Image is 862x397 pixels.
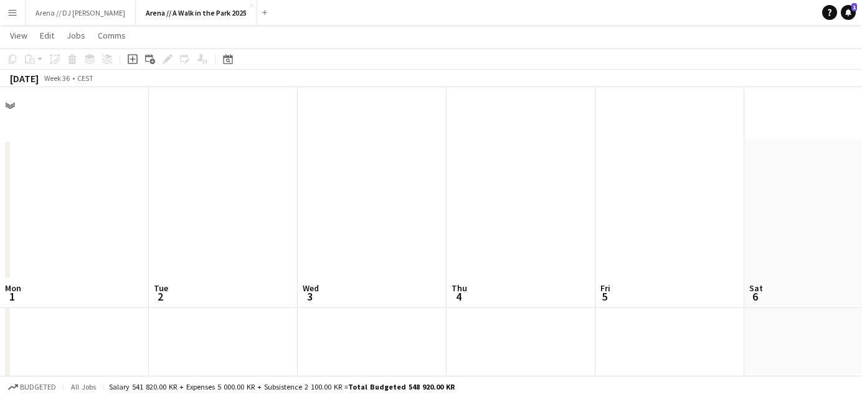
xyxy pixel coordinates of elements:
span: Edit [40,30,54,41]
div: Salary 541 820.00 KR + Expenses 5 000.00 KR + Subsistence 2 100.00 KR = [109,382,455,391]
button: Budgeted [6,380,58,394]
div: [DATE] [10,72,39,85]
a: 1 [841,5,856,20]
span: 3 [301,289,319,304]
span: Tue [154,283,168,294]
span: Fri [600,283,610,294]
span: Comms [98,30,126,41]
span: 4 [450,289,467,304]
button: Arena // DJ [PERSON_NAME] [26,1,136,25]
span: Sat [749,283,763,294]
span: Week 36 [41,73,72,83]
span: Mon [5,283,21,294]
span: Total Budgeted 548 920.00 KR [348,382,455,391]
span: All jobs [69,382,98,391]
a: Comms [93,27,131,44]
a: Jobs [62,27,90,44]
div: CEST [77,73,93,83]
a: Edit [35,27,59,44]
span: Wed [303,283,319,294]
span: Thu [452,283,467,294]
span: 5 [599,289,610,304]
span: 6 [747,289,763,304]
span: 2 [152,289,168,304]
span: View [10,30,27,41]
button: Arena // A Walk in the Park 2025 [136,1,257,25]
span: Jobs [67,30,85,41]
a: View [5,27,32,44]
span: Budgeted [20,383,56,391]
span: 1 [851,3,857,11]
span: 1 [3,289,21,304]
